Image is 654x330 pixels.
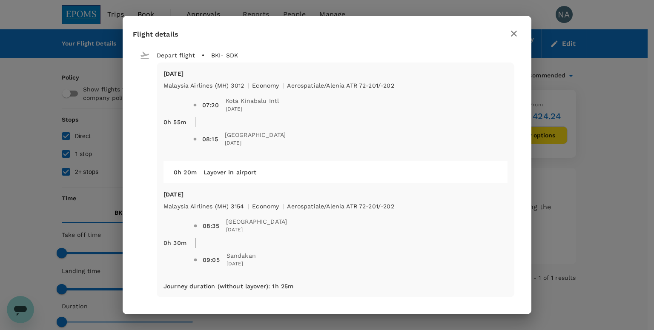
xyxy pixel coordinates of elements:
p: Malaysia Airlines (MH) 3154 [163,202,244,211]
span: [DATE] [226,105,279,114]
p: Depart flight [157,51,195,60]
span: Flight details [133,30,178,38]
span: Layover in airport [204,169,257,176]
span: Kota Kinabalu Intl [226,97,279,105]
p: [DATE] [163,69,508,78]
div: 09:05 [203,256,220,264]
div: 08:15 [202,135,218,143]
span: | [247,82,249,89]
div: 07:20 [202,101,219,109]
span: | [282,203,284,210]
p: Journey duration (without layover) : 1h 25m [163,282,293,290]
span: | [247,203,249,210]
p: 0h 55m [163,118,186,126]
span: [DATE] [227,260,256,268]
p: Aerospatiale/Alenia ATR 72-201/-202 [287,202,394,211]
span: [DATE] [225,139,286,148]
span: 0h 20m [174,169,197,176]
span: [DATE] [226,226,287,234]
p: economy [252,81,279,90]
p: [DATE] [163,190,508,199]
p: economy [252,202,279,211]
p: Malaysia Airlines (MH) 3012 [163,81,244,90]
p: BKI - SDK [211,51,238,60]
div: 08:35 [203,222,219,230]
span: [GEOGRAPHIC_DATA] [225,131,286,139]
span: | [282,82,284,89]
p: 0h 30m [163,239,186,247]
span: Sandakan [227,251,256,260]
p: Aerospatiale/Alenia ATR 72-201/-202 [287,81,394,90]
span: [GEOGRAPHIC_DATA] [226,217,287,226]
